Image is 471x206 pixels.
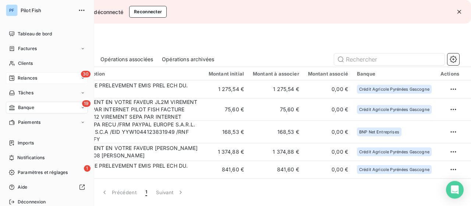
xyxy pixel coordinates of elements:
td: 168,53 € [248,121,304,143]
a: 19Banque [6,102,88,114]
a: Tableau de bord [6,28,88,40]
div: Montant initial [209,71,244,77]
td: 1 275,54 € [204,80,248,98]
a: Factures [6,43,88,55]
td: VIREMENT EN VOTRE FAVEUR [PERSON_NAME] 0067508 [PERSON_NAME] [73,143,204,161]
span: Clients [18,60,33,67]
a: 1Paramètres et réglages [6,167,88,178]
span: Banque [18,104,34,111]
div: Description [77,71,200,77]
td: 168,53 € [204,121,248,143]
span: Imports [18,140,34,146]
td: 140,60 € [248,178,304,196]
a: Aide [6,181,88,193]
div: Banque [357,71,432,77]
span: Relances [18,75,37,81]
span: Crédit Agricole Pyrénées Gascogne [359,150,429,154]
span: Aide [18,184,28,191]
span: 1 [84,165,91,172]
a: 30Relances [6,72,88,84]
a: Clients [6,57,88,69]
td: 0,00 € [304,98,353,121]
td: 0,00 € [304,143,353,161]
td: 0,00 € [304,161,353,178]
span: BNP Net Entreprises [359,130,399,134]
span: Tableau de bord [18,31,52,37]
td: VIREMENT EN VOTRE FAVEUR JL2M VIREMENT SEPA PAR INTERNET PILOT FISH FACTURE 0068512 VIREMENT SEPA... [73,98,204,121]
span: 19 [82,100,91,107]
input: Rechercher [334,53,445,65]
span: Crédit Agricole Pyrénées Gascogne [359,107,429,112]
td: 1 374,88 € [248,143,304,161]
div: Montant associé [308,71,348,77]
div: Montant à associer [253,71,299,77]
td: 0,00 € [304,178,353,196]
span: Pilot Fish [21,7,74,13]
span: Paramètres et réglages [18,169,68,176]
span: Crédit Agricole Pyrénées Gascogne [359,87,429,91]
td: 75,60 € [248,98,304,121]
span: Opérations archivées [162,56,214,63]
button: Suivant [152,185,189,200]
td: 75,60 € [204,98,248,121]
a: Imports [6,137,88,149]
span: 30 [81,71,91,77]
td: VIR SEPA RECU /FRM PAYPAL EUROPE S.A.R.L. ET CIE S.C.A /EID YYW1044123831949 /RNF SHOPIFY [73,121,204,143]
button: 1 [141,185,152,200]
td: 1 275,54 € [248,80,304,98]
a: Tâches [6,87,88,99]
td: 0,00 € [304,121,353,143]
button: Reconnecter [129,6,167,18]
td: 140,60 € [204,178,248,196]
div: PF [6,4,18,16]
td: 1 374,88 € [204,143,248,161]
button: Précédent [96,185,141,200]
span: Crédit Agricole Pyrénées Gascogne [359,167,429,172]
span: Déconnexion [18,199,46,205]
span: Paiements [18,119,40,126]
span: 1 [145,189,147,196]
div: Actions [440,71,459,77]
span: Tâches [18,90,33,96]
a: Paiements [6,116,88,128]
td: 841,60 € [248,161,304,178]
td: VIREMENT EN VOTRE FAVEUR RAMONFAUR [PERSON_NAME] [73,178,204,196]
span: Opérations associées [100,56,153,63]
span: Notifications [17,154,45,161]
span: Factures [18,45,37,52]
td: AVIS DE PRELEVEMENT EMIS PREL ECH DU. [DATE] [73,80,204,98]
td: 0,00 € [304,80,353,98]
td: AVIS DE PRELEVEMENT EMIS PREL ECH DU. [DATE] [73,161,204,178]
div: Open Intercom Messenger [446,181,464,199]
td: 841,60 € [204,161,248,178]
